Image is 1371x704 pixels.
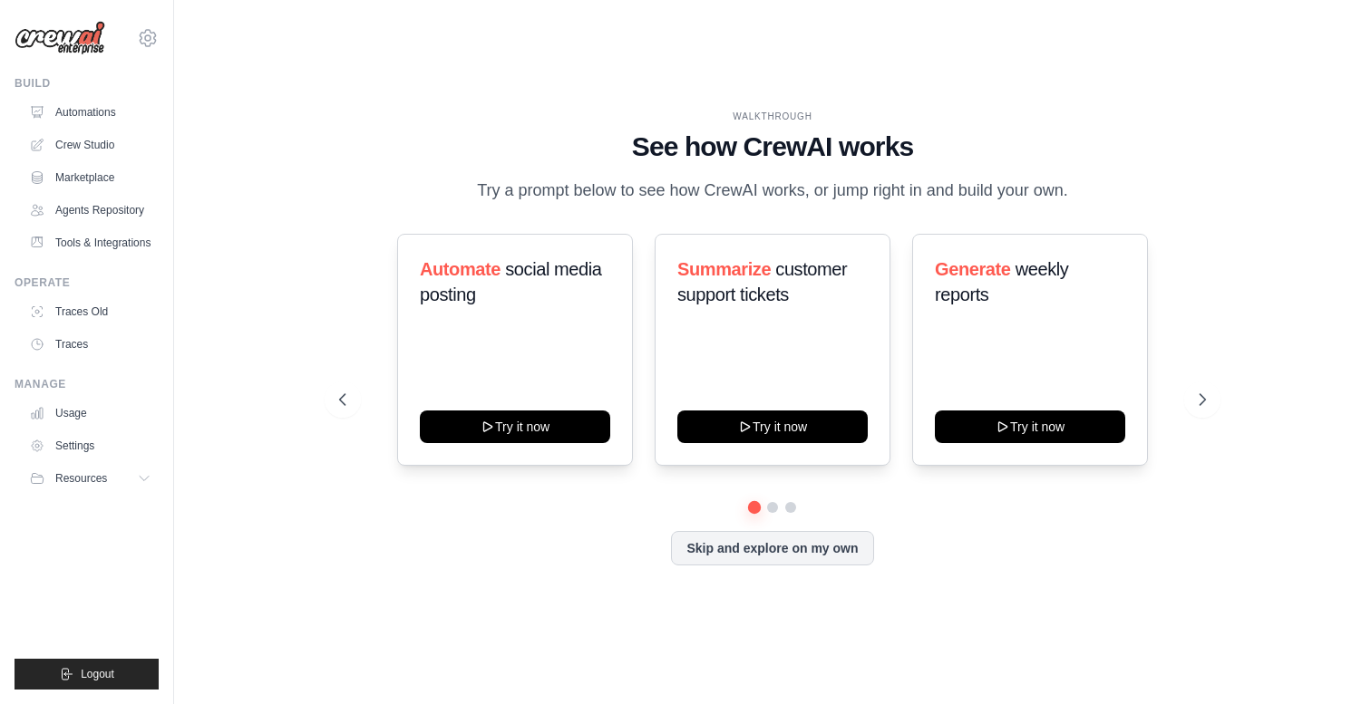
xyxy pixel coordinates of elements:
[22,297,159,326] a: Traces Old
[15,21,105,55] img: Logo
[935,410,1125,443] button: Try it now
[55,471,107,486] span: Resources
[677,259,771,279] span: Summarize
[15,377,159,391] div: Manage
[22,196,159,225] a: Agents Repository
[671,531,873,565] button: Skip and explore on my own
[22,130,159,159] a: Crew Studio
[420,259,501,279] span: Automate
[339,130,1207,163] h1: See how CrewAI works
[22,163,159,192] a: Marketplace
[677,259,847,304] span: customer support tickets
[420,410,610,443] button: Try it now
[935,259,1011,279] span: Generate
[420,259,602,304] span: social media posting
[677,410,868,443] button: Try it now
[935,259,1068,304] span: weekly reports
[339,110,1207,123] div: WALKTHROUGH
[15,76,159,91] div: Build
[22,399,159,428] a: Usage
[81,667,114,681] span: Logout
[15,275,159,290] div: Operate
[468,178,1077,204] p: Try a prompt below to see how CrewAI works, or jump right in and build your own.
[22,228,159,257] a: Tools & Integrations
[15,659,159,690] button: Logout
[22,431,159,460] a: Settings
[22,464,159,493] button: Resources
[22,330,159,359] a: Traces
[22,98,159,127] a: Automations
